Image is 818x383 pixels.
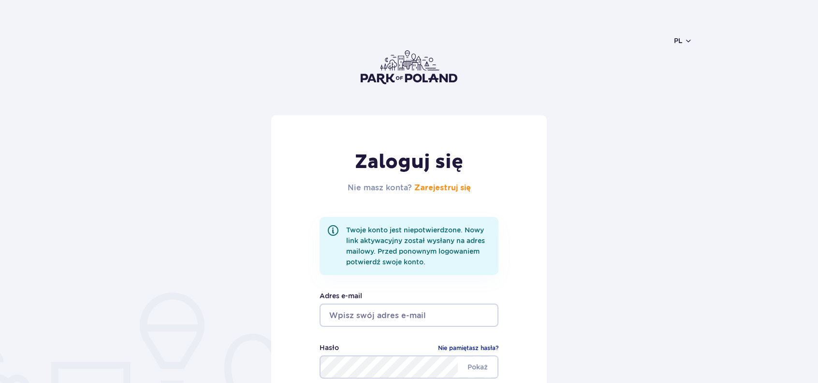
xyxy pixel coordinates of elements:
[438,343,498,353] a: Nie pamiętasz hasła?
[414,184,471,192] a: Zarejestruj się
[348,182,471,194] h2: Nie masz konta?
[320,342,339,353] label: Hasło
[674,36,692,46] button: pl
[348,150,471,174] h1: Zaloguj się
[458,357,497,377] span: Pokaż
[320,304,498,327] input: Wpisz swój adres e-mail
[320,291,498,301] label: Adres e-mail
[320,217,498,275] div: Twoje konto jest niepotwierdzone. Nowy link aktywacyjny został wysłany na adres mailowy. Przed po...
[361,50,457,84] img: Park of Poland logo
